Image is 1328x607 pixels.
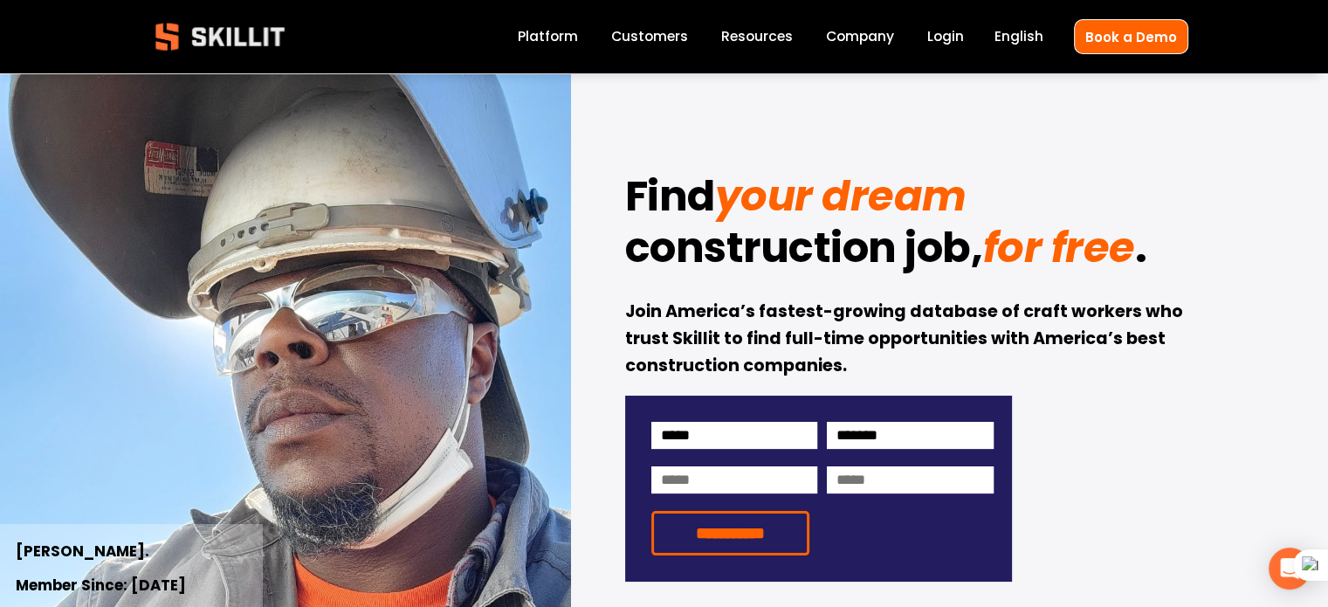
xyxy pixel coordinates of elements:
[927,25,964,49] a: Login
[16,575,186,596] strong: Member Since: [DATE]
[625,300,1187,376] strong: Join America’s fastest-growing database of craft workers who trust Skillit to find full-time oppo...
[721,26,793,46] span: Resources
[518,25,578,49] a: Platform
[625,167,715,225] strong: Find
[994,26,1043,46] span: English
[982,218,1134,277] em: for free
[611,25,688,49] a: Customers
[1135,218,1147,277] strong: .
[625,218,983,277] strong: construction job,
[826,25,894,49] a: Company
[715,167,967,225] em: your dream
[141,10,299,63] img: Skillit
[994,25,1043,49] div: language picker
[721,25,793,49] a: folder dropdown
[16,541,149,562] strong: [PERSON_NAME].
[1074,19,1188,53] a: Book a Demo
[1269,548,1311,590] div: Open Intercom Messenger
